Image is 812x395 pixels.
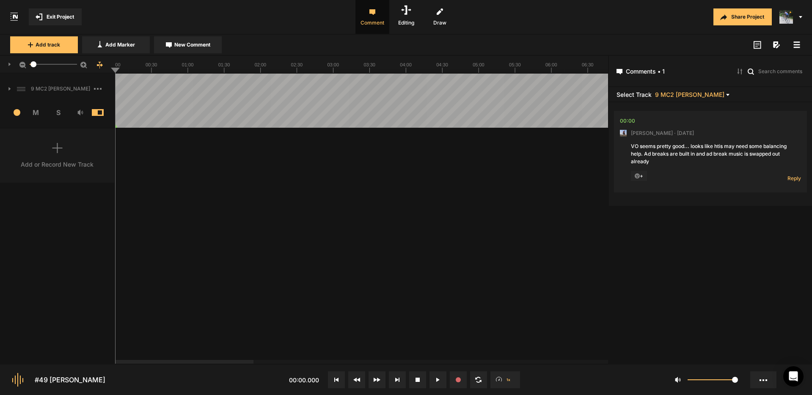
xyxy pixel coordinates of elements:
text: 02:00 [255,62,267,67]
span: 9 MC2 [PERSON_NAME] [655,91,724,98]
div: 00:00.000 [620,117,635,125]
button: New Comment [154,36,222,53]
span: Add track [36,41,60,49]
span: 00:00.000 [289,376,319,384]
div: Add or Record New Track [21,160,94,169]
button: Exit Project [29,8,82,25]
button: Add Marker [82,36,150,53]
text: 04:30 [436,62,448,67]
text: 01:30 [218,62,230,67]
span: Add Marker [105,41,135,49]
text: 02:30 [291,62,303,67]
header: Select Track [609,87,812,102]
text: 03:00 [328,62,339,67]
span: Reply [787,175,801,182]
input: Search comments [757,67,804,75]
span: New Comment [174,41,210,49]
span: + [631,171,647,181]
text: 00:30 [146,62,157,67]
img: ACg8ocLxXzHjWyafR7sVkIfmxRufCxqaSAR27SDjuE-ggbMy1qqdgD8=s96-c [779,10,793,24]
text: 01:00 [182,62,194,67]
div: Open Intercom Messenger [783,366,804,387]
span: 9 MC2 [PERSON_NAME] [28,85,94,93]
div: VO seems pretty good... looks like htis may need some balancing help. Ad breaks are built in and ... [631,143,790,165]
img: ACg8ocJ5zrP0c3SJl5dKscm-Goe6koz8A9fWD7dpguHuX8DX5VIxymM=s96-c [620,130,627,137]
text: 06:30 [582,62,594,67]
div: #49 [PERSON_NAME] [35,375,105,385]
text: 05:00 [473,62,484,67]
header: Comments • 1 [609,56,812,87]
text: 04:00 [400,62,412,67]
span: [PERSON_NAME] · [DATE] [631,129,694,137]
button: Add track [10,36,78,53]
button: 1x [490,371,520,388]
text: 03:30 [363,62,375,67]
button: Share Project [713,8,772,25]
text: 06:00 [545,62,557,67]
text: 05:30 [509,62,521,67]
span: S [47,107,69,118]
span: M [25,107,47,118]
span: Exit Project [47,13,74,21]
